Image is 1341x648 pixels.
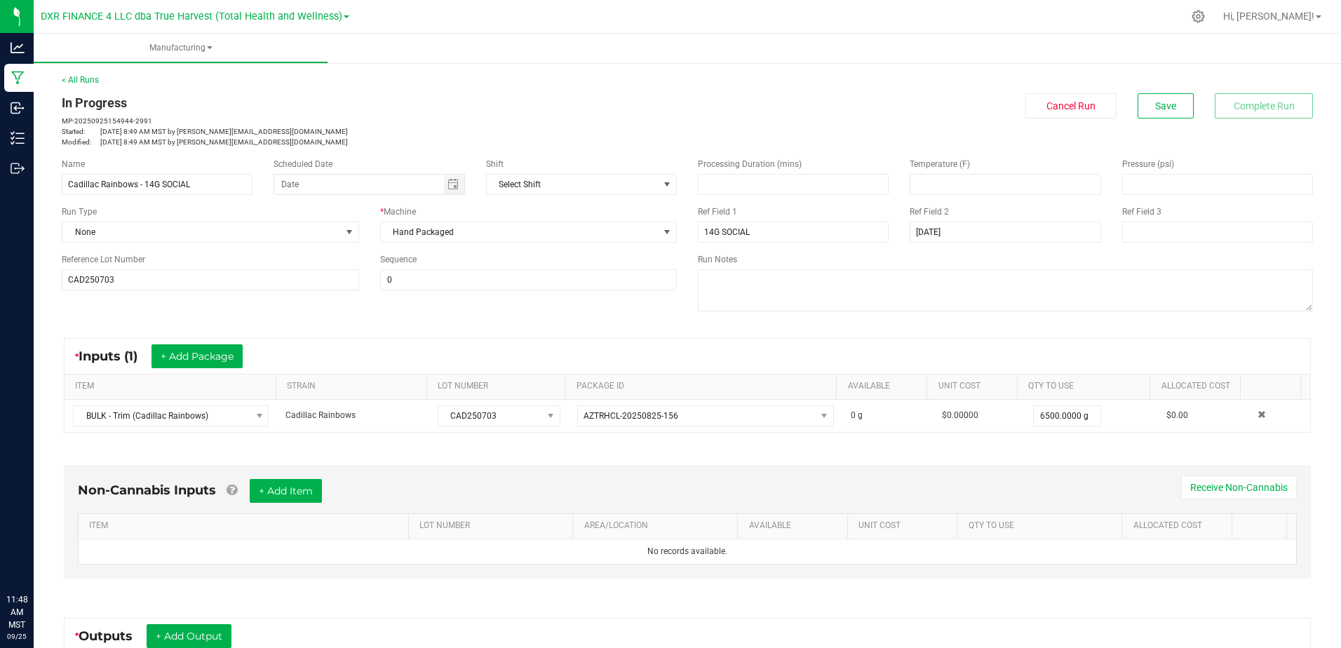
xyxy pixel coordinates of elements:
inline-svg: Inbound [11,101,25,115]
a: < All Runs [62,75,99,85]
td: No records available. [79,539,1296,564]
a: LOT NUMBERSortable [438,381,560,392]
a: Allocated CostSortable [1133,520,1227,532]
p: 09/25 [6,631,27,642]
a: Manufacturing [34,34,328,63]
a: STRAINSortable [287,381,421,392]
a: Unit CostSortable [938,381,1012,392]
span: CAD250703 [438,406,542,426]
span: Ref Field 1 [698,207,737,217]
span: Hi, [PERSON_NAME]! [1223,11,1314,22]
a: ITEMSortable [89,520,403,532]
span: $0.00 [1166,410,1188,420]
div: In Progress [62,93,677,112]
span: Toggle calendar [444,175,464,194]
a: LOT NUMBERSortable [419,520,567,532]
iframe: Resource center [14,536,56,578]
span: Cancel Run [1046,100,1096,112]
span: Started: [62,126,100,137]
span: Shift [486,159,504,169]
span: None [62,222,341,242]
span: $0.00000 [942,410,978,420]
span: Run Notes [698,255,737,264]
span: Outputs [79,628,147,644]
span: Run Type [62,205,97,218]
a: QTY TO USESortable [969,520,1117,532]
button: Cancel Run [1025,93,1117,119]
a: AVAILABLESortable [749,520,842,532]
span: Ref Field 3 [1122,207,1161,217]
inline-svg: Manufacturing [11,71,25,85]
a: AVAILABLESortable [848,381,922,392]
span: g [858,410,863,420]
button: + Add Package [151,344,243,368]
p: MP-20250925154944-2991 [62,116,677,126]
a: QTY TO USESortable [1028,381,1144,392]
a: AREA/LOCATIONSortable [584,520,732,532]
a: Add Non-Cannabis items that were also consumed in the run (e.g. gloves and packaging); Also add N... [227,482,237,498]
inline-svg: Inventory [11,131,25,145]
span: Hand Packaged [381,222,659,242]
span: Inputs (1) [79,349,151,364]
span: 0 [851,410,856,420]
p: [DATE] 8:49 AM MST by [PERSON_NAME][EMAIL_ADDRESS][DOMAIN_NAME] [62,126,677,137]
span: Manufacturing [34,42,328,54]
a: PACKAGE IDSortable [577,381,831,392]
a: ITEMSortable [75,381,270,392]
span: Modified: [62,137,100,147]
span: Scheduled Date [274,159,332,169]
button: Complete Run [1215,93,1313,119]
span: Select Shift [487,175,659,194]
span: NO DATA FOUND [486,174,677,195]
inline-svg: Analytics [11,41,25,55]
p: [DATE] 8:49 AM MST by [PERSON_NAME][EMAIL_ADDRESS][DOMAIN_NAME] [62,137,677,147]
button: + Add Output [147,624,231,648]
span: Machine [384,207,416,217]
span: Ref Field 2 [910,207,949,217]
p: 11:48 AM MST [6,593,27,631]
a: Unit CostSortable [858,520,952,532]
span: NO DATA FOUND [73,405,269,426]
span: Pressure (psi) [1122,159,1174,169]
span: NO DATA FOUND [577,405,834,426]
a: Sortable [1243,520,1281,532]
input: Date [274,175,444,194]
button: Receive Non-Cannabis [1181,475,1297,499]
span: Processing Duration (mins) [698,159,802,169]
inline-svg: Outbound [11,161,25,175]
span: BULK - Trim (Cadillac Rainbows) [74,406,250,426]
button: + Add Item [250,479,322,503]
span: Sequence [380,255,417,264]
span: AZTRHCL-20250825-156 [584,411,678,421]
span: Name [62,159,85,169]
span: Cadillac Rainbows [285,410,356,420]
button: Save [1138,93,1194,119]
span: Save [1155,100,1176,112]
span: DXR FINANCE 4 LLC dba True Harvest (Total Health and Wellness) [41,11,342,22]
div: Manage settings [1190,10,1207,23]
span: Temperature (F) [910,159,970,169]
span: Reference Lot Number [62,255,145,264]
span: Complete Run [1234,100,1295,112]
a: Allocated CostSortable [1161,381,1235,392]
span: Non-Cannabis Inputs [78,482,216,498]
a: Sortable [1251,381,1295,392]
